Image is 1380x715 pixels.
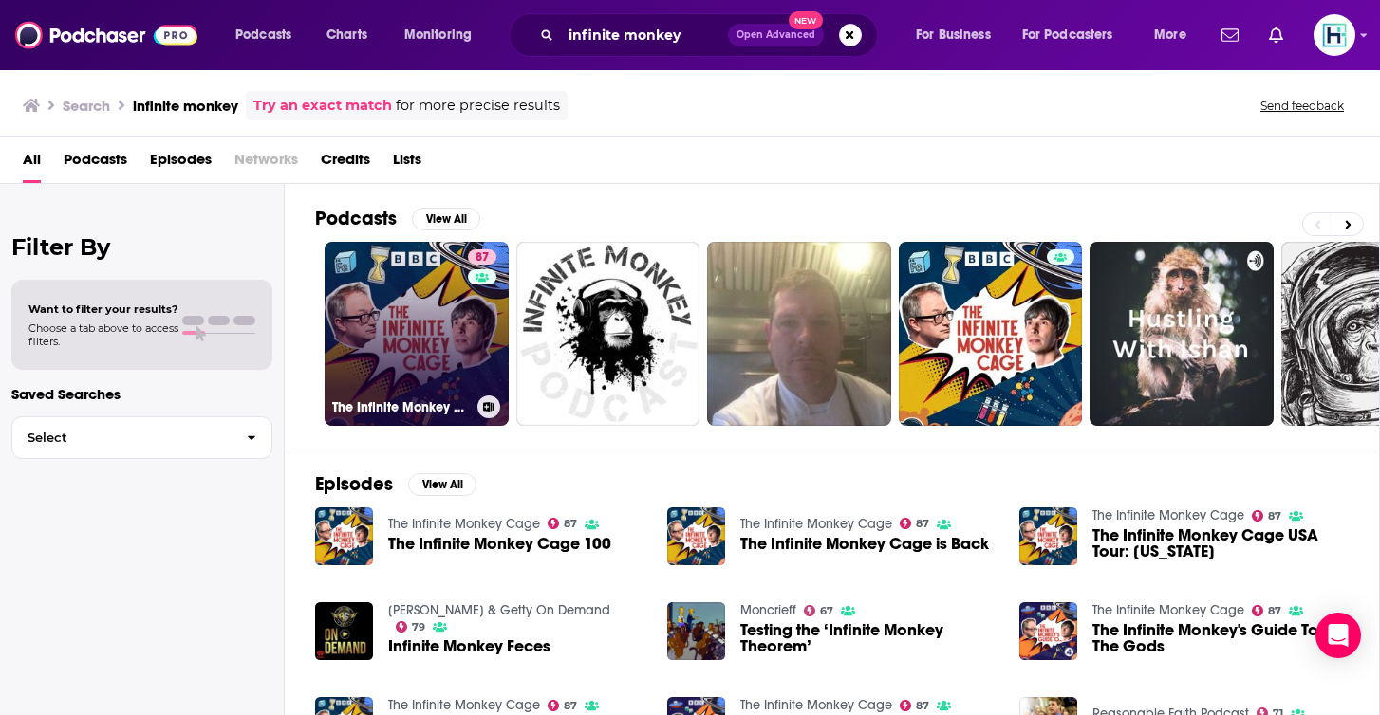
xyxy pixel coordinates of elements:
h3: infinite monkey [133,97,238,115]
span: Logged in as HelixPlus [1314,14,1355,56]
button: Show profile menu [1314,14,1355,56]
span: Open Advanced [737,30,815,40]
a: Podchaser - Follow, Share and Rate Podcasts [15,17,197,53]
a: Show notifications dropdown [1261,19,1291,51]
a: The Infinite Monkey Cage [1092,507,1244,523]
a: 87 [468,249,496,265]
span: Want to filter your results? [28,302,178,316]
span: Monitoring [404,22,472,48]
a: Lists [393,144,421,183]
span: 87 [916,702,929,710]
span: 87 [476,248,489,267]
img: The Infinite Monkey's Guide To… The Gods [1019,602,1077,660]
a: The Infinite Monkey Cage [740,697,892,713]
a: The Infinite Monkey Cage is Back [740,536,989,552]
h3: Search [63,97,110,115]
a: Moncrieff [740,602,796,618]
a: PodcastsView All [315,207,480,230]
a: 87 [900,518,930,529]
a: Podcasts [64,144,127,183]
button: open menu [1010,20,1141,50]
span: For Podcasters [1022,22,1113,48]
a: The Infinite Monkey Cage 100 [388,536,611,552]
input: Search podcasts, credits, & more... [561,20,728,50]
span: New [789,11,823,29]
a: 87 [1252,605,1282,616]
a: Credits [321,144,370,183]
span: Charts [326,22,367,48]
span: 67 [820,607,833,615]
span: Select [12,431,232,444]
span: 87 [564,520,577,528]
span: For Business [916,22,991,48]
a: The Infinite Monkey Cage [388,697,540,713]
button: Select [11,416,272,459]
a: Testing the ‘Infinite Monkey Theorem’ [740,622,997,654]
p: Saved Searches [11,385,272,403]
span: 87 [1268,512,1281,521]
span: 79 [412,623,425,632]
img: Testing the ‘Infinite Monkey Theorem’ [667,602,725,660]
a: 87 [1252,510,1282,522]
a: Infinite Monkey Feces [388,638,550,654]
img: The Infinite Monkey Cage 100 [315,507,373,565]
a: EpisodesView All [315,472,476,496]
h2: Episodes [315,472,393,496]
img: The Infinite Monkey Cage USA Tour: New York [1019,507,1077,565]
button: View All [408,473,476,496]
a: 87 [900,700,930,711]
span: 87 [1268,607,1281,615]
button: Send feedback [1255,98,1350,114]
span: 87 [916,520,929,528]
a: 87 [548,518,578,529]
h3: The Infinite Monkey Cage [332,399,470,415]
button: open menu [1141,20,1210,50]
span: The Infinite Monkey Cage USA Tour: [US_STATE] [1092,527,1349,559]
button: open menu [222,20,316,50]
span: for more precise results [396,95,560,117]
button: open menu [391,20,496,50]
a: The Infinite Monkey Cage [388,516,540,532]
a: 79 [396,621,426,632]
a: 67 [804,605,834,616]
a: Armstrong & Getty On Demand [388,602,610,618]
img: User Profile [1314,14,1355,56]
a: Try an exact match [253,95,392,117]
a: The Infinite Monkey's Guide To… The Gods [1092,622,1349,654]
span: Choose a tab above to access filters. [28,321,178,348]
div: Open Intercom Messenger [1315,613,1361,658]
img: Infinite Monkey Feces [315,602,373,660]
button: Open AdvancedNew [728,24,824,46]
a: The Infinite Monkey Cage [740,516,892,532]
a: The Infinite Monkey Cage [1092,602,1244,618]
img: The Infinite Monkey Cage is Back [667,507,725,565]
h2: Filter By [11,233,272,261]
span: Podcasts [235,22,291,48]
span: 87 [564,702,577,710]
a: All [23,144,41,183]
div: Search podcasts, credits, & more... [527,13,896,57]
h2: Podcasts [315,207,397,230]
a: 87 [548,700,578,711]
a: The Infinite Monkey Cage USA Tour: New York [1092,527,1349,559]
a: Show notifications dropdown [1214,19,1246,51]
a: Episodes [150,144,212,183]
a: 87The Infinite Monkey Cage [325,242,509,426]
button: View All [412,208,480,230]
